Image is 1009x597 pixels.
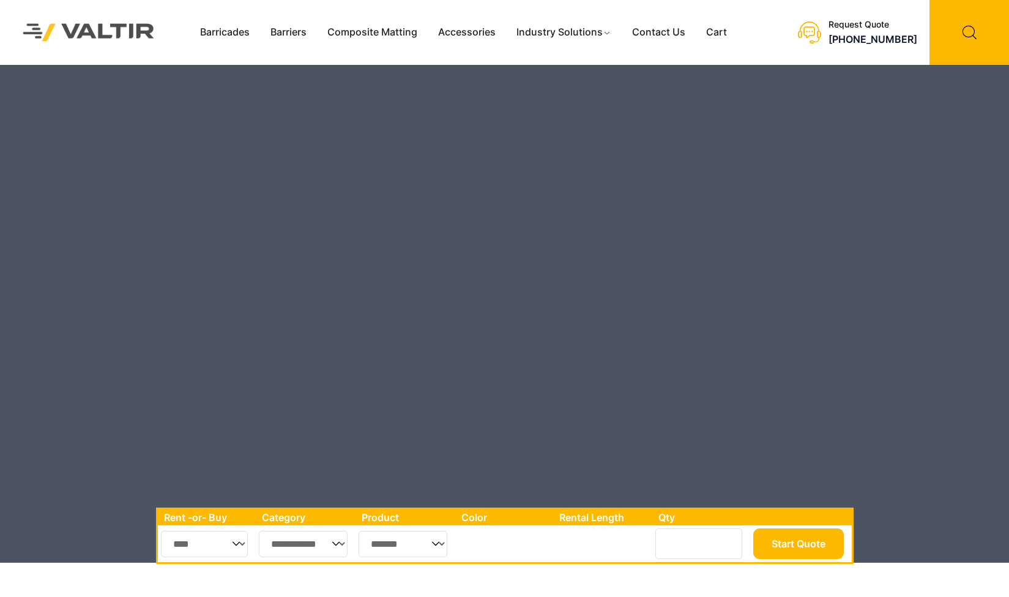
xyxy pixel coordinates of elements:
th: Category [256,509,356,525]
a: Industry Solutions [506,23,622,42]
div: Request Quote [828,20,917,30]
a: [PHONE_NUMBER] [828,33,917,45]
th: Product [356,509,455,525]
a: Contact Us [622,23,696,42]
a: Composite Matting [317,23,428,42]
a: Barriers [260,23,317,42]
a: Cart [696,23,737,42]
a: Barricades [190,23,260,42]
a: Accessories [428,23,506,42]
th: Rent -or- Buy [158,509,256,525]
button: Start Quote [753,528,844,559]
img: Valtir Rentals [9,10,168,55]
th: Color [455,509,554,525]
th: Rental Length [553,509,652,525]
th: Qty [652,509,750,525]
